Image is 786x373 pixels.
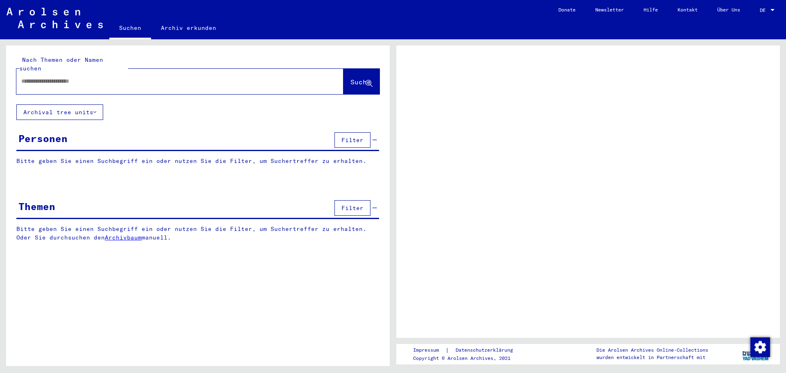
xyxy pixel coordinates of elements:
[18,199,55,214] div: Themen
[105,234,142,241] a: Archivbaum
[760,7,769,13] span: DE
[16,225,379,242] p: Bitte geben Sie einen Suchbegriff ein oder nutzen Sie die Filter, um Suchertreffer zu erhalten. O...
[413,355,523,362] p: Copyright © Arolsen Archives, 2021
[750,337,770,357] img: Zustimmung ändern
[151,18,226,38] a: Archiv erkunden
[449,346,523,355] a: Datenschutzerklärung
[334,200,370,216] button: Filter
[19,56,103,72] mat-label: Nach Themen oder Namen suchen
[350,78,371,86] span: Suche
[16,157,379,165] p: Bitte geben Sie einen Suchbegriff ein oder nutzen Sie die Filter, um Suchertreffer zu erhalten.
[7,8,103,28] img: Arolsen_neg.svg
[343,69,379,94] button: Suche
[18,131,68,146] div: Personen
[413,346,445,355] a: Impressum
[16,104,103,120] button: Archival tree units
[341,136,364,144] span: Filter
[109,18,151,39] a: Suchen
[413,346,523,355] div: |
[596,354,708,361] p: wurden entwickelt in Partnerschaft mit
[334,132,370,148] button: Filter
[741,344,771,364] img: yv_logo.png
[341,204,364,212] span: Filter
[596,346,708,354] p: Die Arolsen Archives Online-Collections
